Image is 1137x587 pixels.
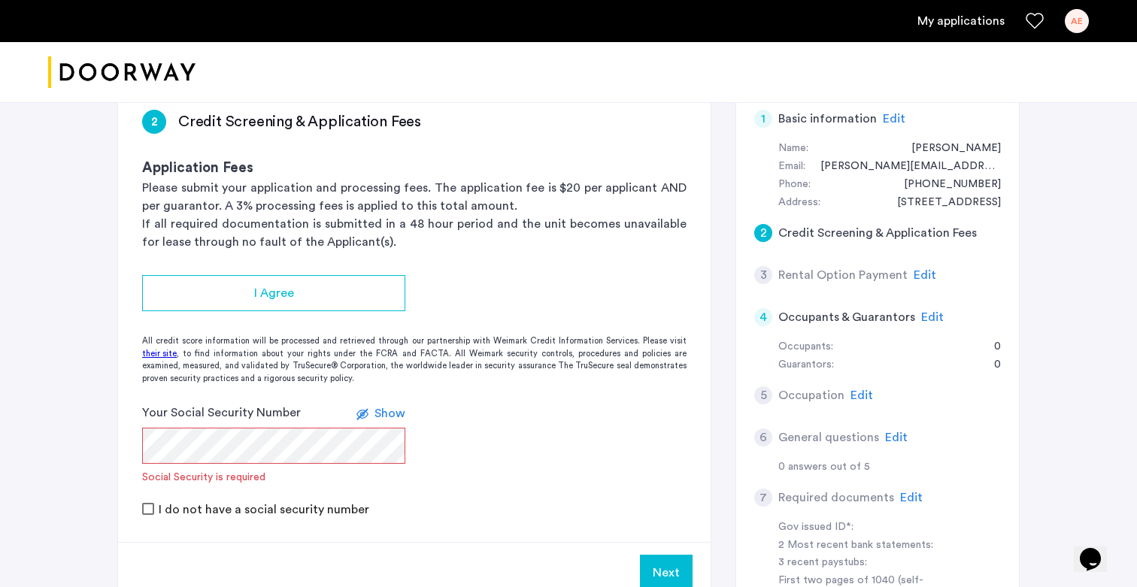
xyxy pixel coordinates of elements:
div: Name: [778,140,808,158]
div: Phone: [778,176,811,194]
p: Please submit your application and processing fees. The application fee is $20 per applicant AND ... [142,179,687,215]
div: 5 [754,386,772,404]
div: All credit score information will be processed and retrieved through our partnership with Weimark... [118,335,711,385]
h5: Occupants & Guarantors [778,308,915,326]
h5: Credit Screening & Application Fees [778,224,977,242]
div: Social Security is required [142,470,265,485]
h5: Required documents [778,489,894,507]
div: 3 recent paystubs: [778,554,968,572]
div: 2 [142,110,166,134]
div: +16462453098 [889,176,1001,194]
div: 7 [754,489,772,507]
h5: Rental Option Payment [778,266,908,284]
div: 18 Stanhope St, #4H [882,194,1001,212]
button: button [142,275,405,311]
div: 0 [979,338,1001,356]
label: I do not have a social security number [156,504,369,516]
div: 0 answers out of 5 [778,458,1001,477]
div: Arthur Evanson [896,140,1001,158]
span: Edit [885,431,908,443]
div: Email: [778,158,805,176]
span: Edit [900,492,923,504]
a: their site [142,348,177,361]
span: Edit [883,113,905,125]
span: Show [374,407,405,419]
div: 3 [754,266,772,284]
div: 2 Most recent bank statements: [778,537,968,555]
p: If all required documentation is submitted in a 48 hour period and the unit becomes unavailable f... [142,215,687,251]
span: I Agree [254,284,294,302]
div: AE [1065,9,1089,33]
div: 1 [754,110,772,128]
iframe: chat widget [1074,527,1122,572]
h5: General questions [778,428,879,446]
div: 2 [754,224,772,242]
div: 6 [754,428,772,446]
a: Cazamio logo [48,44,196,101]
span: Edit [850,389,873,401]
span: Edit [914,269,936,281]
label: Your Social Security Number [142,404,301,422]
a: My application [917,12,1005,30]
h5: Basic information [778,110,877,128]
span: Edit [921,311,944,323]
div: Occupants: [778,338,833,356]
div: 0 [979,356,1001,374]
div: Gov issued ID*: [778,519,968,537]
div: arthur.evanson12345@gmail.com [805,158,1001,176]
div: Guarantors: [778,356,834,374]
div: 4 [754,308,772,326]
h5: Occupation [778,386,844,404]
img: logo [48,44,196,101]
h3: Credit Screening & Application Fees [178,111,421,132]
h3: Application Fees [142,158,687,179]
div: Address: [778,194,820,212]
a: Favorites [1026,12,1044,30]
